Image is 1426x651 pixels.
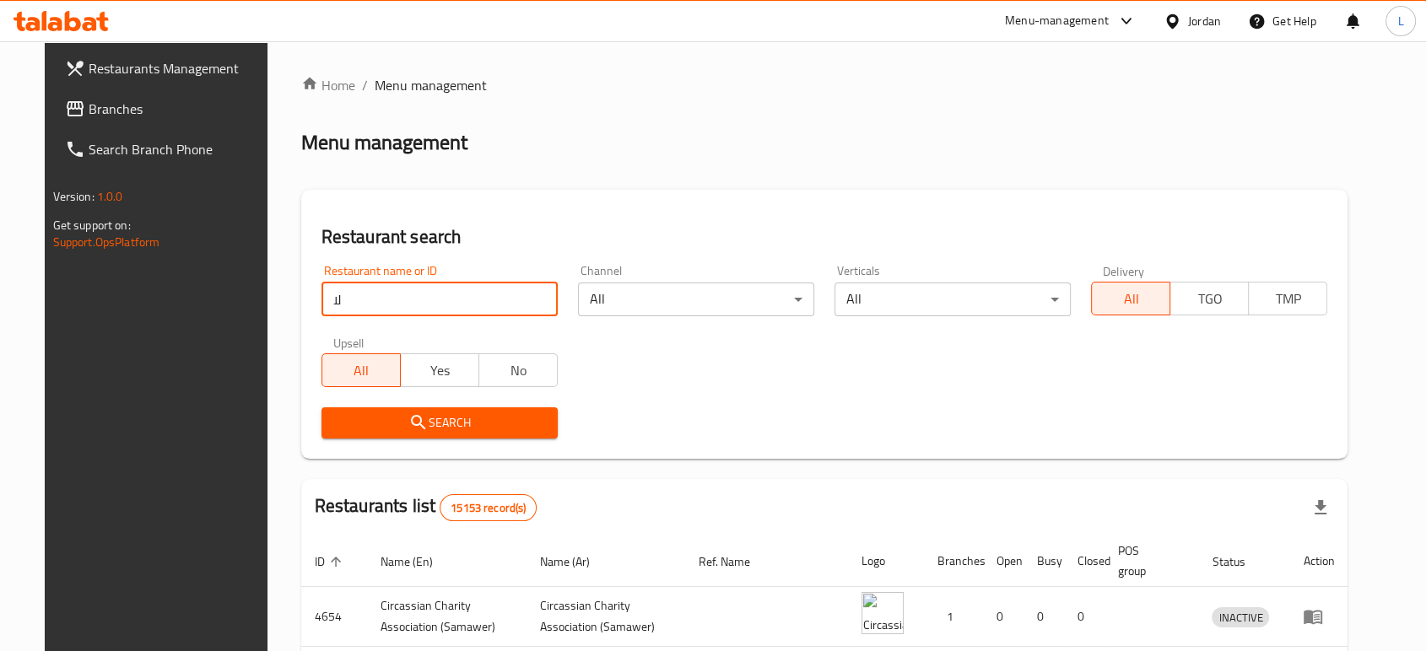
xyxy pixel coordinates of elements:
[983,587,1024,647] td: 0
[527,587,686,647] td: ​Circassian ​Charity ​Association​ (Samawer)
[51,89,283,129] a: Branches
[1212,551,1267,572] span: Status
[53,231,160,253] a: Support.OpsPlatform
[51,129,283,169] a: Search Branch Phone
[335,412,544,433] span: Search
[89,139,269,159] span: Search Branch Phone
[1118,541,1179,581] span: POS group
[333,336,365,348] label: Upsell
[440,494,537,521] div: Total records count
[1005,11,1109,31] div: Menu-management
[1248,282,1327,315] button: TMP
[400,353,479,387] button: Yes
[1024,535,1064,587] th: Busy
[321,224,1328,250] h2: Restaurant search
[983,535,1024,587] th: Open
[924,587,983,647] td: 1
[315,493,537,521] h2: Restaurants list
[329,358,394,383] span: All
[367,587,527,647] td: ​Circassian ​Charity ​Association​ (Samawer)
[301,75,1348,95] nav: breadcrumb
[848,535,924,587] th: Logo
[1303,606,1334,627] div: Menu
[1397,12,1403,30] span: L
[440,500,536,516] span: 15153 record(s)
[321,353,401,387] button: All
[1177,287,1242,311] span: TGO
[1188,12,1221,30] div: Jordan
[862,592,904,634] img: ​Circassian ​Charity ​Association​ (Samawer)
[301,75,355,95] a: Home
[362,75,368,95] li: /
[97,186,123,207] span: 1.0.0
[540,551,612,572] span: Name (Ar)
[1091,282,1170,315] button: All
[381,551,455,572] span: Name (En)
[1064,587,1105,647] td: 0
[53,214,131,236] span: Get support on:
[578,282,814,316] div: All
[1103,265,1145,277] label: Delivery
[321,282,558,316] input: Search for restaurant name or ID..
[1256,287,1321,311] span: TMP
[321,407,558,438] button: Search
[699,551,772,572] span: Ref. Name
[1064,535,1105,587] th: Closed
[1289,535,1348,587] th: Action
[89,58,269,78] span: Restaurants Management
[301,129,467,156] h2: Menu management
[924,535,983,587] th: Branches
[408,358,473,383] span: Yes
[89,99,269,119] span: Branches
[53,186,95,207] span: Version:
[1300,487,1341,528] div: Export file
[1099,287,1164,311] span: All
[1212,608,1269,627] span: INACTIVE
[51,48,283,89] a: Restaurants Management
[301,587,367,647] td: 4654
[478,353,558,387] button: No
[486,358,551,383] span: No
[1024,587,1064,647] td: 0
[835,282,1071,316] div: All
[375,75,487,95] span: Menu management
[1169,282,1249,315] button: TGO
[315,551,347,572] span: ID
